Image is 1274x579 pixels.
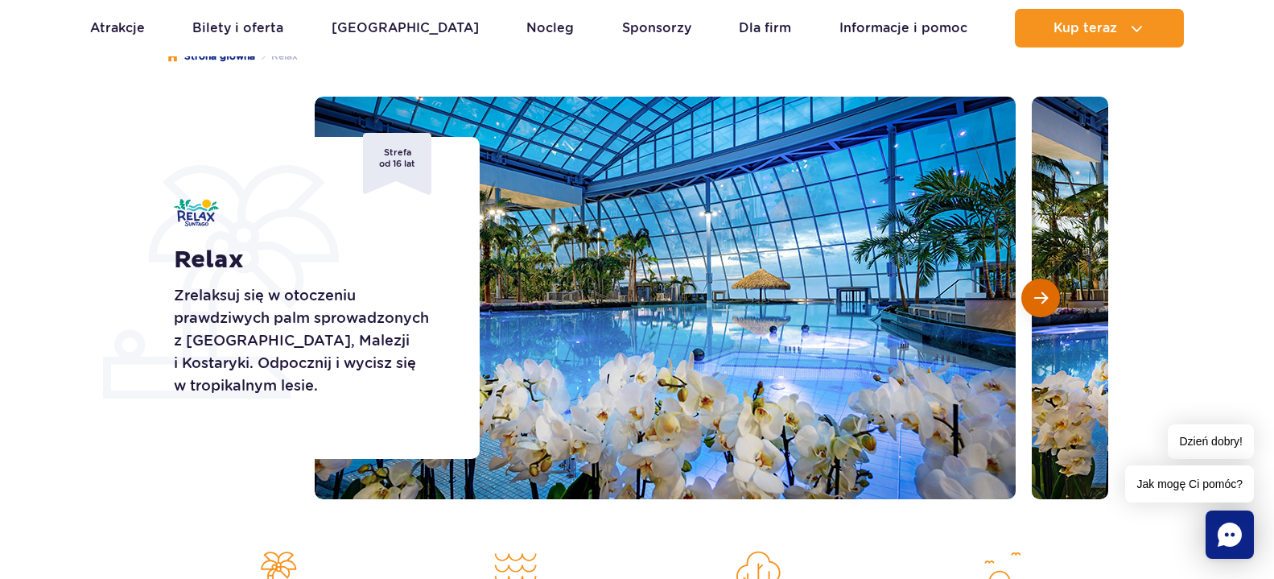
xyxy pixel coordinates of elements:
[255,48,298,64] li: Relax
[167,48,255,64] a: Strona główna
[839,9,967,48] a: Informacje i pomoc
[90,9,145,48] a: Atrakcje
[1206,511,1254,559] div: Chat
[174,284,443,397] p: Zrelaksuj się w otoczeniu prawdziwych palm sprowadzonych z [GEOGRAPHIC_DATA], Malezji i Kostaryki...
[1015,9,1184,48] button: Kup teraz
[739,9,791,48] a: Dla firm
[526,9,574,48] a: Nocleg
[1053,21,1117,35] span: Kup teraz
[1021,279,1060,317] button: Następny slajd
[1125,465,1254,502] span: Jak mogę Ci pomóc?
[174,199,219,226] img: Relax
[332,9,479,48] a: [GEOGRAPHIC_DATA]
[622,9,691,48] a: Sponsorzy
[174,246,443,275] h1: Relax
[1168,424,1254,459] span: Dzień dobry!
[192,9,283,48] a: Bilety i oferta
[363,133,431,195] span: Strefa od 16 lat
